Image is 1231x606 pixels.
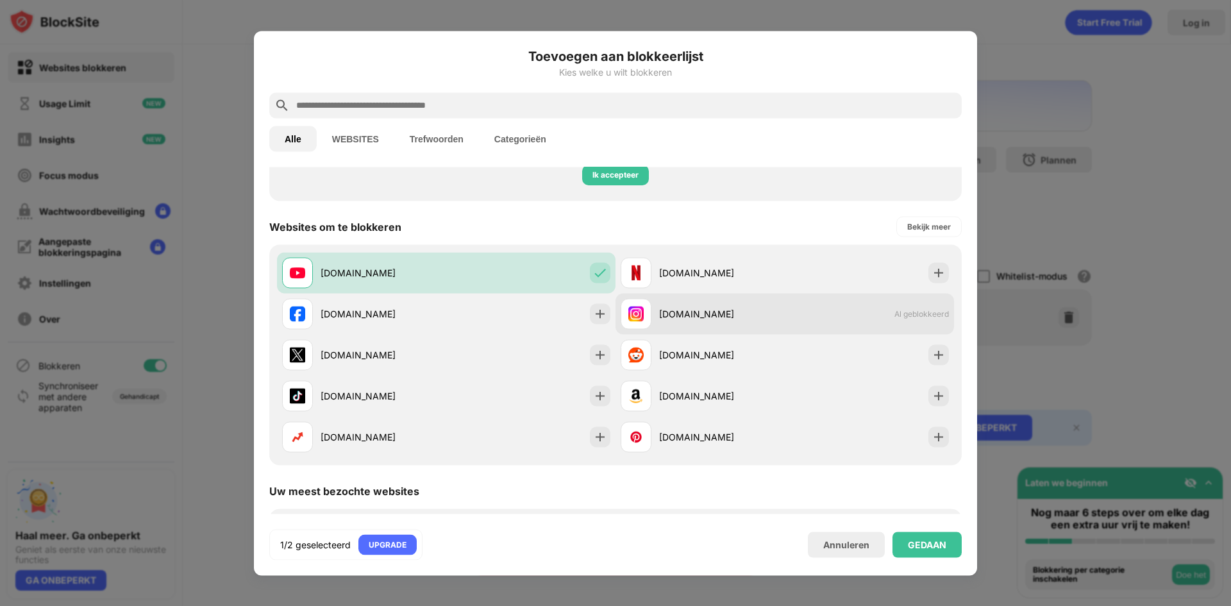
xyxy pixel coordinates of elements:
div: Ik accepteer [592,169,639,181]
div: [DOMAIN_NAME] [659,389,785,403]
div: Bekijk meer [907,220,951,233]
span: Al geblokkeerd [894,309,949,319]
div: [DOMAIN_NAME] [321,307,446,321]
div: [DOMAIN_NAME] [659,266,785,280]
div: [DOMAIN_NAME] [659,307,785,321]
div: Annuleren [823,539,869,550]
button: Categorieën [479,126,562,151]
div: Uw meest bezochte websites [269,484,419,497]
div: [DOMAIN_NAME] [321,389,446,403]
div: Kies welke u wilt blokkeren [269,67,962,77]
div: [DOMAIN_NAME] [321,430,446,444]
img: favicons [290,265,305,280]
div: [DOMAIN_NAME] [659,348,785,362]
img: favicons [628,306,644,321]
img: search.svg [274,97,290,113]
img: favicons [290,347,305,362]
img: favicons [290,429,305,444]
div: 1/2 geselecteerd [280,538,351,551]
div: UPGRADE [369,538,406,551]
button: Alle [269,126,317,151]
h6: Toevoegen aan blokkeerlijst [269,46,962,65]
button: WEBSITES [317,126,394,151]
img: favicons [628,347,644,362]
div: GEDAAN [908,539,946,550]
div: Websites om te blokkeren [269,220,401,233]
img: favicons [628,388,644,403]
button: Trefwoorden [394,126,479,151]
img: favicons [628,265,644,280]
div: [DOMAIN_NAME] [321,266,446,280]
img: favicons [290,306,305,321]
img: favicons [628,429,644,444]
img: favicons [290,388,305,403]
div: [DOMAIN_NAME] [659,430,785,444]
div: [DOMAIN_NAME] [321,348,446,362]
